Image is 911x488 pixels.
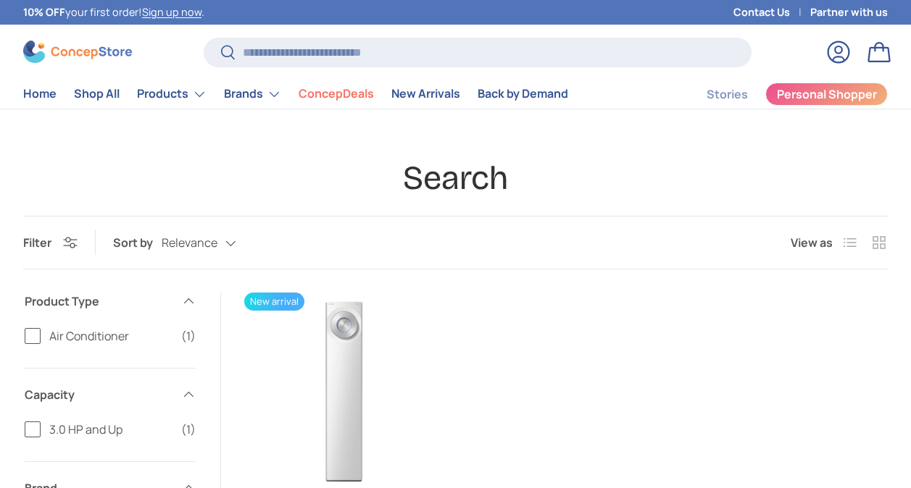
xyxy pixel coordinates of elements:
[181,327,196,345] span: (1)
[672,80,888,109] nav: Secondary
[25,275,196,327] summary: Product Type
[777,88,877,100] span: Personal Shopper
[142,5,201,19] a: Sign up now
[707,80,748,109] a: Stories
[765,83,888,106] a: Personal Shopper
[137,80,207,109] a: Products
[162,230,265,256] button: Relevance
[23,80,57,108] a: Home
[810,4,888,20] a: Partner with us
[25,386,172,403] span: Capacity
[791,234,833,251] span: View as
[74,80,120,108] a: Shop All
[25,293,172,310] span: Product Type
[23,157,888,198] h1: Search
[181,421,196,438] span: (1)
[162,236,217,250] span: Relevance
[733,4,810,20] a: Contact Us
[23,5,65,19] strong: 10% OFF
[23,41,132,63] img: ConcepStore
[244,293,304,311] span: New arrival
[128,80,215,109] summary: Products
[224,80,281,109] a: Brands
[49,327,172,345] span: Air Conditioner
[49,421,172,438] span: 3.0 HP and Up
[215,80,290,109] summary: Brands
[113,234,162,251] label: Sort by
[23,4,204,20] p: your first order! .
[25,369,196,421] summary: Capacity
[23,235,51,251] span: Filter
[478,80,568,108] a: Back by Demand
[391,80,460,108] a: New Arrivals
[299,80,374,108] a: ConcepDeals
[23,235,78,251] button: Filter
[23,80,568,109] nav: Primary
